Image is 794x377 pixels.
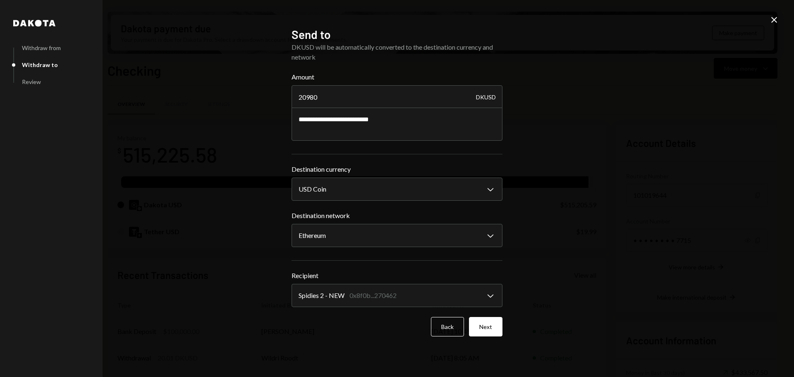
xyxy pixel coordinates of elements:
label: Recipient [292,271,502,281]
input: Enter amount [292,85,502,108]
label: Destination currency [292,164,502,174]
div: Withdraw from [22,44,61,51]
div: 0x8f0b...270462 [349,291,397,300]
button: Next [469,317,502,336]
button: Destination network [292,224,502,247]
label: Destination network [292,211,502,221]
button: Recipient [292,284,502,307]
h2: Send to [292,26,502,43]
div: DKUSD [476,85,496,108]
label: Amount [292,72,502,82]
div: Withdraw to [22,61,58,68]
button: Destination currency [292,178,502,201]
div: DKUSD will be automatically converted to the destination currency and network [292,42,502,62]
button: Back [431,317,464,336]
div: Review [22,78,41,85]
